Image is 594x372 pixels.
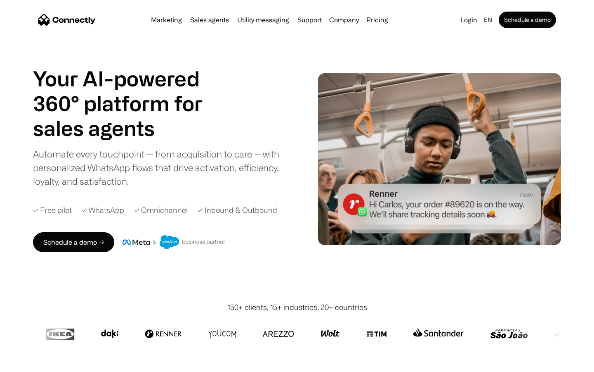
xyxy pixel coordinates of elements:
[33,147,293,188] div: Automate every touchpoint — from acquisition to care — with personalized WhatsApp flows that driv...
[33,205,72,216] div: ✓ Free pilot
[134,205,188,216] div: ✓ Omnichannel
[8,357,49,369] aside: Language selected: English
[82,205,124,216] div: ✓ WhatsApp
[227,302,367,313] div: 150+ clients, 15+ industries, 20+ countries
[148,17,185,23] a: Marketing
[123,235,226,249] img: Meta and Salesforce business partner badge.
[294,17,325,23] a: Support
[16,358,49,369] ul: Language list
[499,12,556,28] a: Schedule a demo
[363,17,391,23] a: Pricing
[234,17,292,23] a: Utility messaging
[33,66,223,116] h1: Your AI-powered 360° platform for
[329,14,359,26] div: Company
[33,116,223,141] h1: sales agents
[33,232,114,252] a: Schedule a demo →
[187,17,232,23] a: Sales agents
[484,14,492,26] div: en
[198,205,277,216] div: ✓ Inbound & Outbound
[457,14,481,26] a: Login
